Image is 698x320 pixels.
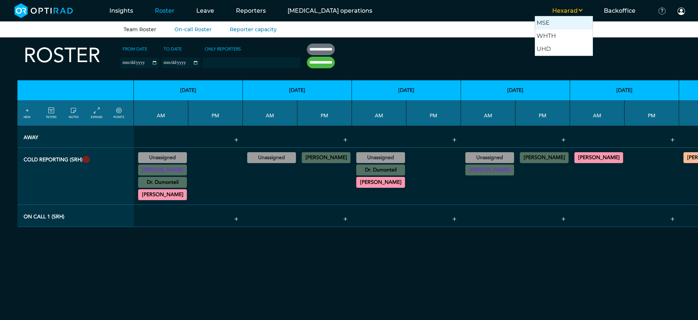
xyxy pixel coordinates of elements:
th: AM [134,100,188,126]
th: PM [406,100,461,126]
button: WHTH [535,29,593,42]
a: FILTERS [46,106,56,120]
label: Only Reporters [202,44,243,54]
th: [DATE] [134,80,243,100]
h2: Roster [24,44,100,68]
div: No specified Site 09:00 - 12:00 [465,165,514,175]
label: From date [120,44,149,54]
button: MSE [535,16,593,29]
div: MRI Vascular/General MRI 10:00 - 13:00 [574,152,623,163]
a: NEW [24,106,31,120]
th: AM [352,100,406,126]
div: No specified Site 09:00 - 12:00 [138,165,187,175]
a: collapse/expand expected points [113,106,124,120]
a: Reporter capacity [230,26,277,33]
th: On Call 1 (SRH) [17,205,134,227]
summary: Unassigned [357,153,404,162]
button: UHD [535,42,593,56]
th: PM [516,100,570,126]
th: [DATE] [461,80,570,100]
div: General MRI 03:59 - 21:59 [465,152,514,163]
div: On Site 13:00 - 17:00 [520,152,569,163]
th: Away [17,126,134,148]
th: PM [188,100,243,126]
summary: Unassigned [139,153,186,162]
div: General MRI 03:59 - 21:59 [247,152,296,163]
summary: [PERSON_NAME] [139,166,186,174]
th: AM [570,100,625,126]
label: To date [161,44,184,54]
div: No specified Site 09:00 - 13:00 [138,177,187,188]
div: General MRI 03:59 - 21:59 [356,152,405,163]
summary: [PERSON_NAME] [139,190,186,199]
th: PM [297,100,352,126]
div: On Site 13:00 - 17:00 [302,152,350,163]
summary: Unassigned [466,153,513,162]
th: [DATE] [352,80,461,100]
a: On-call Roster [174,26,212,33]
th: [DATE] [243,80,352,100]
input: null [203,58,240,65]
div: No specified Site 09:00 - 13:00 [356,165,405,175]
div: MRI Vascular/General MRI 10:00 - 13:00 [138,189,187,200]
th: Cold Reporting (SRH) [17,148,134,205]
summary: [PERSON_NAME] [575,153,622,162]
summary: [PERSON_NAME] [521,153,567,162]
summary: [PERSON_NAME] [303,153,349,162]
summary: Unassigned [248,153,295,162]
th: PM [625,100,679,126]
th: AM [461,100,516,126]
ul: Hexarad [535,16,593,56]
summary: Dr. Dumonteil [139,178,186,187]
th: AM [243,100,297,126]
a: collapse/expand entries [91,106,103,120]
div: General MRI 03:59 - 21:59 [138,152,187,163]
a: show/hide notes [69,106,79,120]
summary: [PERSON_NAME] [466,166,513,174]
img: brand-opti-rad-logos-blue-and-white-d2f68631ba2948856bd03f2d395fb146ddc8fb01b4b6e9315ea85fa773367... [15,3,73,18]
summary: Dr. Dumonteil [357,166,404,174]
a: Team Roster [124,26,156,33]
summary: [PERSON_NAME] [357,178,404,187]
div: MRI Vascular/General MRI 10:00 - 13:00 [356,177,405,188]
button: Hexarad [541,7,593,15]
th: [DATE] [570,80,679,100]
